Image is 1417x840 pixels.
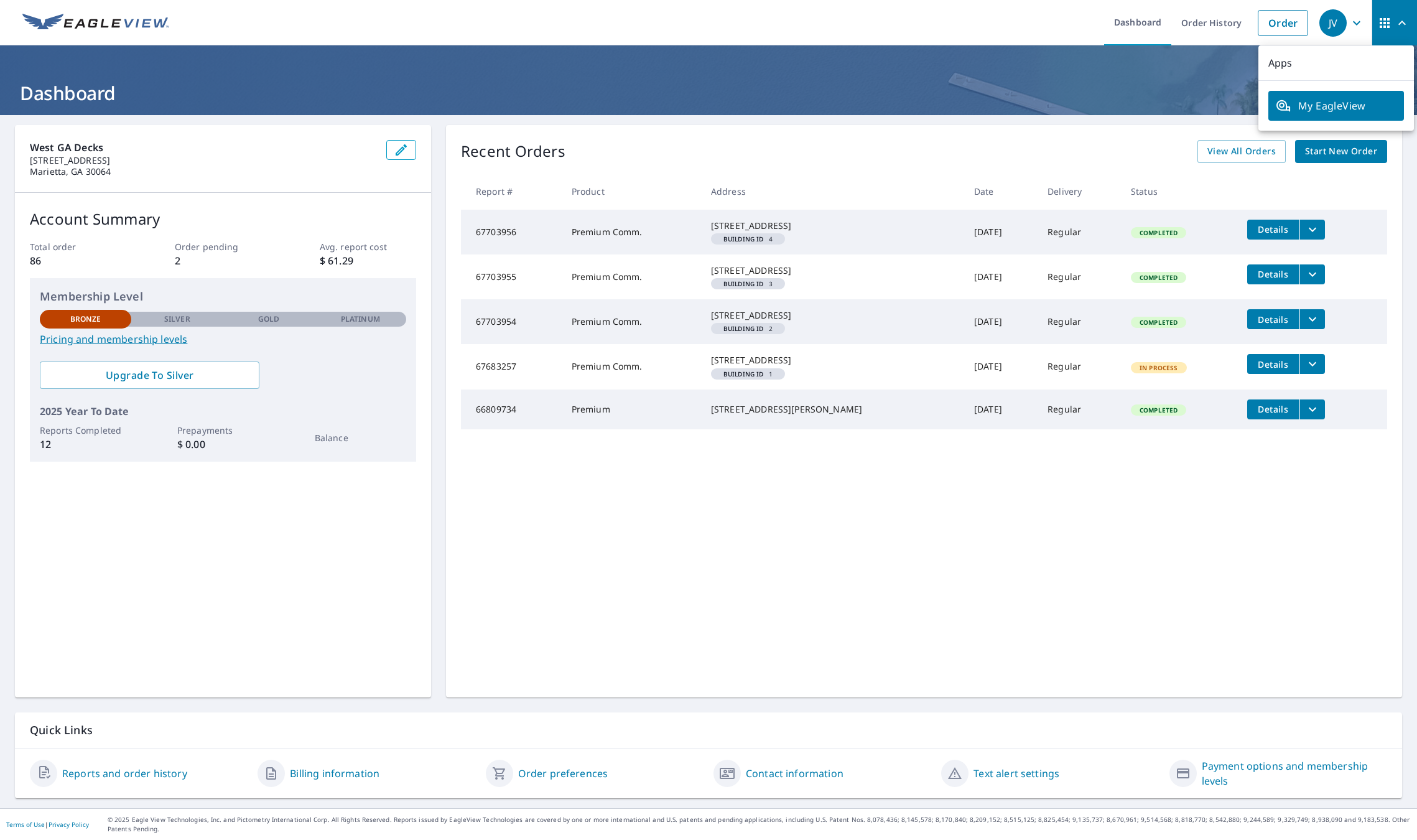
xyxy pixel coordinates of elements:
td: 67703955 [461,254,562,299]
p: Avg. report cost [320,240,416,253]
th: Address [701,173,964,210]
p: $ 0.00 [177,437,269,452]
button: detailsBtn-66809734 [1247,399,1299,419]
a: My EagleView [1268,91,1404,121]
span: Upgrade To Silver [50,368,249,382]
em: Building ID [723,281,764,287]
p: 12 [40,437,131,452]
div: [STREET_ADDRESS][PERSON_NAME] [711,403,954,416]
td: 67703954 [461,299,562,344]
span: Details [1255,403,1292,415]
p: | [6,821,89,828]
a: Start New Order [1295,140,1387,163]
p: Membership Level [40,288,406,305]
th: Date [964,173,1038,210]
div: [STREET_ADDRESS] [711,220,954,232]
td: Regular [1038,210,1121,254]
p: $ 61.29 [320,253,416,268]
div: [STREET_ADDRESS] [711,354,954,366]
span: 4 [716,236,780,242]
span: 1 [716,371,780,377]
td: Regular [1038,299,1121,344]
p: West GA Decks [30,140,376,155]
td: Regular [1038,390,1121,429]
th: Report # [461,173,562,210]
button: filesDropdownBtn-67703956 [1299,220,1325,240]
span: Completed [1132,318,1185,327]
a: Order [1258,10,1308,36]
th: Status [1121,173,1237,210]
p: © 2025 Eagle View Technologies, Inc. and Pictometry International Corp. All Rights Reserved. Repo... [108,815,1411,834]
p: Silver [164,314,190,325]
p: Gold [258,314,279,325]
button: detailsBtn-67703956 [1247,220,1299,240]
td: Premium Comm. [562,254,701,299]
div: JV [1319,9,1347,37]
a: Payment options and membership levels [1202,758,1387,788]
a: Terms of Use [6,820,45,829]
td: Premium [562,390,701,429]
span: My EagleView [1276,98,1396,113]
p: Balance [315,431,406,444]
button: filesDropdownBtn-66809734 [1299,399,1325,419]
button: filesDropdownBtn-67683257 [1299,354,1325,374]
span: Completed [1132,406,1185,414]
p: [STREET_ADDRESS] [30,155,376,166]
div: [STREET_ADDRESS] [711,309,954,322]
a: View All Orders [1197,140,1286,163]
p: Prepayments [177,424,269,437]
span: Completed [1132,273,1185,282]
a: Billing information [290,766,379,781]
p: Total order [30,240,126,253]
a: Order preferences [518,766,608,781]
span: Details [1255,314,1292,325]
span: Details [1255,223,1292,235]
em: Building ID [723,236,764,242]
td: Premium Comm. [562,210,701,254]
a: Contact information [746,766,843,781]
p: 86 [30,253,126,268]
td: [DATE] [964,344,1038,389]
button: detailsBtn-67703955 [1247,264,1299,284]
em: Building ID [723,371,764,377]
a: Upgrade To Silver [40,362,259,389]
td: 67703956 [461,210,562,254]
a: Reports and order history [62,766,187,781]
p: Marietta, GA 30064 [30,166,376,177]
td: [DATE] [964,390,1038,429]
a: Text alert settings [973,766,1059,781]
div: [STREET_ADDRESS] [711,264,954,277]
p: Order pending [175,240,271,253]
em: Building ID [723,325,764,332]
p: 2025 Year To Date [40,404,406,419]
span: Details [1255,358,1292,370]
td: [DATE] [964,299,1038,344]
p: Bronze [70,314,101,325]
p: 2 [175,253,271,268]
th: Delivery [1038,173,1121,210]
th: Product [562,173,701,210]
span: Completed [1132,228,1185,237]
span: 3 [716,281,780,287]
button: filesDropdownBtn-67703955 [1299,264,1325,284]
span: In Process [1132,363,1186,372]
button: detailsBtn-67683257 [1247,354,1299,374]
p: Account Summary [30,208,416,230]
span: Details [1255,268,1292,280]
p: Apps [1258,45,1414,81]
span: Start New Order [1305,144,1377,159]
p: Quick Links [30,722,1387,738]
h1: Dashboard [15,80,1402,106]
td: 66809734 [461,390,562,429]
td: Regular [1038,254,1121,299]
p: Recent Orders [461,140,565,163]
td: [DATE] [964,254,1038,299]
span: View All Orders [1207,144,1276,159]
p: Reports Completed [40,424,131,437]
a: Pricing and membership levels [40,332,406,347]
td: Premium Comm. [562,344,701,389]
button: filesDropdownBtn-67703954 [1299,309,1325,329]
td: 67683257 [461,344,562,389]
td: Regular [1038,344,1121,389]
img: EV Logo [22,14,169,32]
